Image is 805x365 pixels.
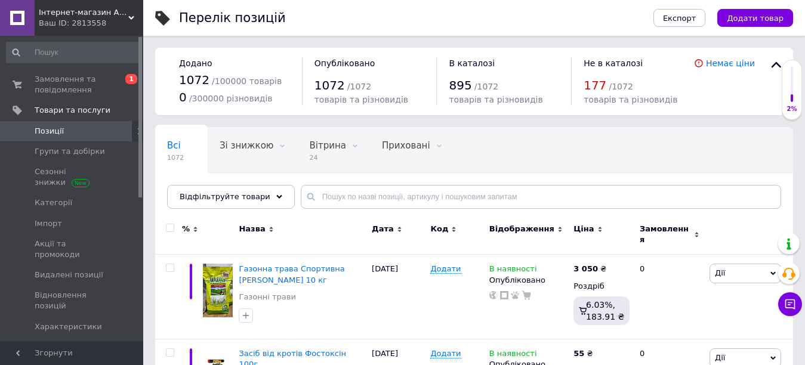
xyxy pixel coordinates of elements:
[449,95,542,104] span: товарів та різновидів
[167,185,229,196] span: Опубліковані
[35,105,110,116] span: Товари та послуги
[573,281,630,292] div: Роздріб
[314,95,408,104] span: товарів та різновидів
[35,290,110,311] span: Відновлення позицій
[309,153,346,162] span: 24
[35,166,110,188] span: Сезонні знижки
[125,74,137,84] span: 1
[584,58,643,68] span: Не в каталозі
[239,292,295,302] a: Газонні трави
[653,9,706,27] button: Експорт
[167,140,181,151] span: Всі
[35,239,110,260] span: Акції та промокоди
[239,264,344,284] a: Газонна трава Спортивна [PERSON_NAME] 10 кг
[239,224,265,234] span: Назва
[39,7,128,18] span: Інтернет-магазин Агро Імідж
[778,292,802,316] button: Чат з покупцем
[706,58,755,68] a: Немає ціни
[782,105,801,113] div: 2%
[35,197,72,208] span: Категорії
[717,9,793,27] button: Додати товар
[430,349,461,358] span: Додати
[220,140,273,151] span: Зі знижкою
[715,353,725,362] span: Дії
[203,264,233,317] img: Газонна трава Спортивна Willis 10 кг
[35,218,62,229] span: Імпорт
[430,224,448,234] span: Код
[35,270,103,280] span: Видалені позиції
[347,82,371,91] span: / 1072
[182,224,190,234] span: %
[584,78,606,92] span: 177
[727,14,784,23] span: Додати товар
[314,58,375,68] span: Опубліковано
[179,12,286,24] div: Перелік позицій
[609,82,633,91] span: / 1072
[573,264,598,273] b: 3 050
[586,300,624,321] span: 6.03%, 183.91 ₴
[35,146,105,157] span: Групи та добірки
[489,349,537,361] span: В наявності
[372,224,394,234] span: Дата
[39,18,143,29] div: Ваш ID: 2813558
[35,321,102,332] span: Характеристики
[179,73,209,87] span: 1072
[663,14,696,23] span: Експорт
[301,185,781,209] input: Пошук по назві позиції, артикулу і пошуковим запитам
[573,348,593,359] div: ₴
[212,76,282,86] span: / 100000 товарів
[382,140,430,151] span: Приховані
[35,74,110,95] span: Замовлення та повідомлення
[640,224,691,245] span: Замовлення
[715,268,725,277] span: Дії
[6,42,141,63] input: Пошук
[314,78,345,92] span: 1072
[573,224,594,234] span: Ціна
[180,192,270,201] span: Відфільтруйте товари
[584,95,677,104] span: товарів та різновидів
[309,140,346,151] span: Вітрина
[489,275,568,286] div: Опубліковано
[633,255,707,339] div: 0
[449,78,471,92] span: 895
[573,349,584,358] b: 55
[179,58,212,68] span: Додано
[35,126,64,137] span: Позиції
[449,58,495,68] span: В каталозі
[189,94,273,103] span: / 300000 різновидів
[430,264,461,274] span: Додати
[167,153,184,162] span: 1072
[179,90,187,104] span: 0
[489,224,554,234] span: Відображення
[573,264,606,274] div: ₴
[474,82,498,91] span: / 1072
[369,255,427,339] div: [DATE]
[489,264,537,277] span: В наявності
